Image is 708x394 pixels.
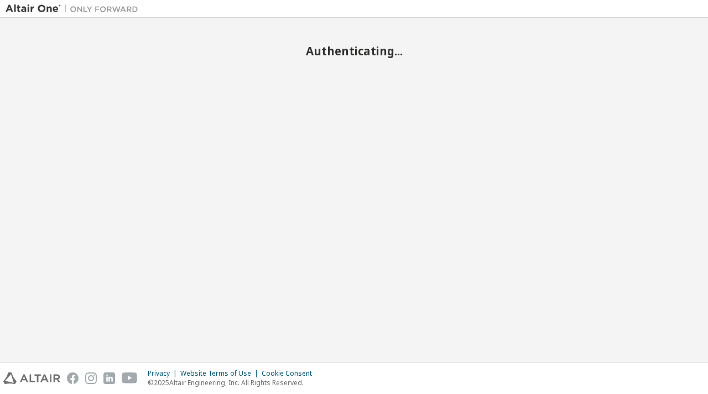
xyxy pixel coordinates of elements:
[180,369,262,378] div: Website Terms of Use
[6,44,702,58] h2: Authenticating...
[148,378,319,387] p: © 2025 Altair Engineering, Inc. All Rights Reserved.
[85,372,97,384] img: instagram.svg
[67,372,79,384] img: facebook.svg
[3,372,60,384] img: altair_logo.svg
[148,369,180,378] div: Privacy
[103,372,115,384] img: linkedin.svg
[122,372,138,384] img: youtube.svg
[262,369,319,378] div: Cookie Consent
[6,3,144,14] img: Altair One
